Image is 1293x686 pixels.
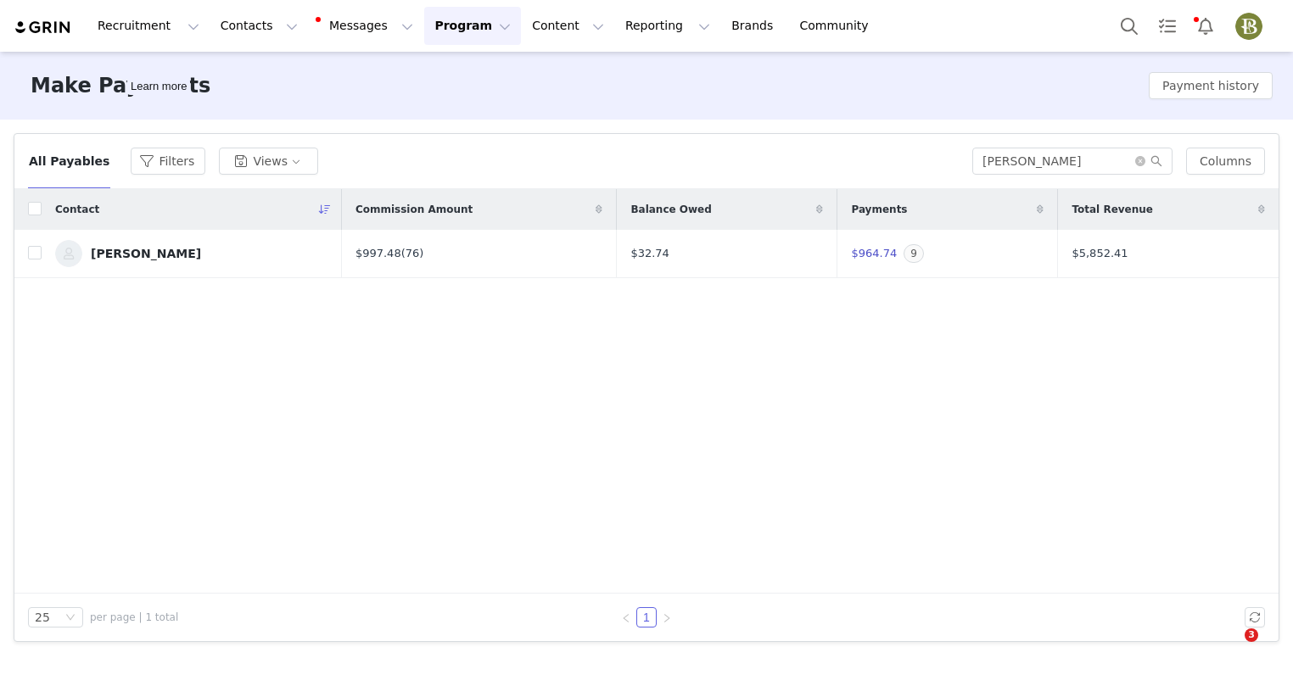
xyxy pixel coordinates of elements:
[630,245,669,262] span: $32.74
[1187,7,1224,45] button: Notifications
[1149,72,1273,99] button: Payment history
[131,148,205,175] button: Filters
[790,7,887,45] a: Community
[1225,13,1279,40] button: Profile
[31,70,210,101] h3: Make Payments
[1235,13,1262,40] img: 4250c0fc-676a-4aa5-b993-636168ef9343.png
[522,7,614,45] button: Content
[621,613,631,623] i: icon: left
[35,608,50,627] div: 25
[355,202,473,217] span: Commission Amount
[424,7,521,45] button: Program
[1072,245,1128,262] span: $5,852.41
[1150,155,1162,167] i: icon: search
[616,607,636,627] li: Previous Page
[662,613,672,623] i: icon: right
[28,148,110,175] button: All Payables
[55,240,82,267] img: f9acc200-6305-4a46-9675-3173a4b87db2--s.jpg
[851,202,907,217] span: Payments
[309,7,423,45] button: Messages
[1072,202,1153,217] span: Total Revenue
[1111,7,1148,45] button: Search
[851,247,897,259] span: $964.74
[91,247,201,260] div: [PERSON_NAME]
[657,607,677,627] li: Next Page
[55,202,99,217] span: Contact
[1210,628,1251,669] iframe: Intercom live chat
[904,244,924,263] span: 9
[637,608,656,627] a: 1
[972,148,1173,175] input: Search...
[630,202,711,217] span: Balance Owed
[55,240,328,267] a: [PERSON_NAME]
[615,7,720,45] button: Reporting
[65,612,76,624] i: icon: down
[1149,7,1186,45] a: Tasks
[1135,156,1145,166] i: icon: close-circle
[1186,148,1265,175] button: Columns
[219,148,318,175] button: Views
[14,20,73,36] img: grin logo
[721,7,788,45] a: Brands
[90,610,178,625] span: per page | 1 total
[210,7,308,45] button: Contacts
[401,247,424,259] a: (76)
[1245,628,1258,642] span: 3
[636,607,657,627] li: 1
[87,7,210,45] button: Recruitment
[127,78,190,95] div: Tooltip anchor
[355,245,603,262] div: $997.48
